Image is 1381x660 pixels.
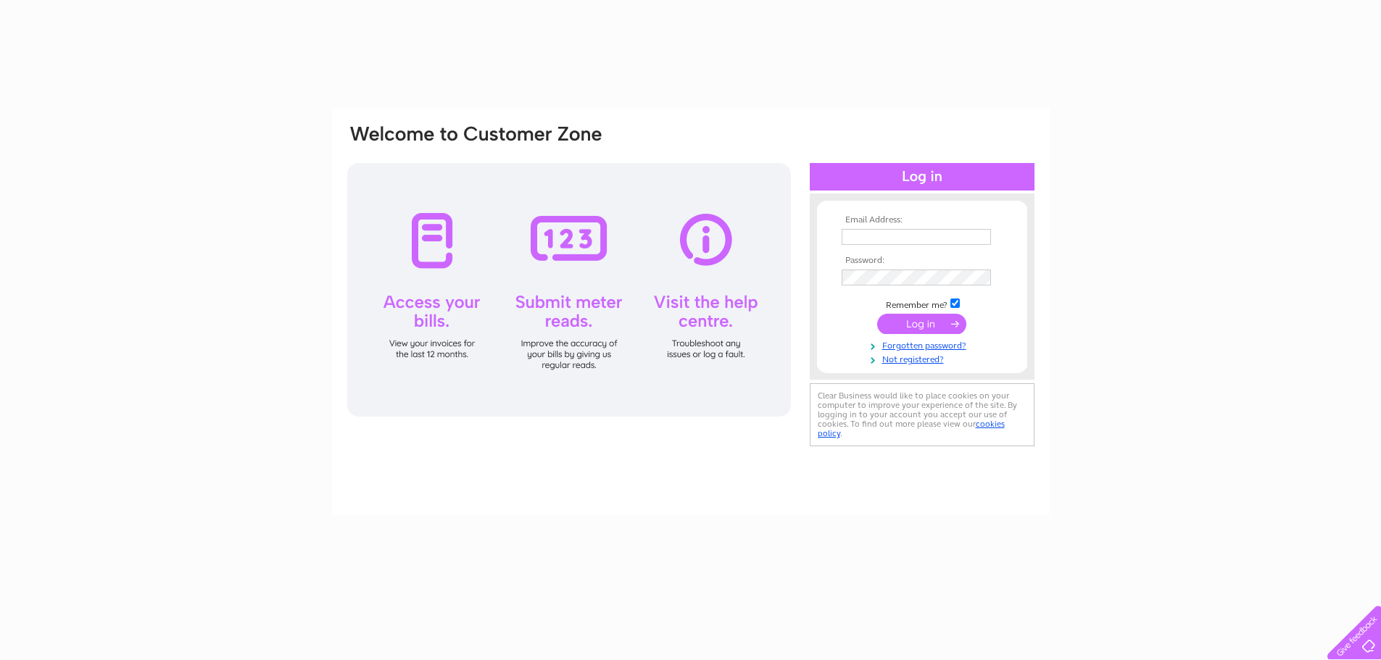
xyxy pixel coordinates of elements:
a: cookies policy [818,419,1005,438]
div: Clear Business would like to place cookies on your computer to improve your experience of the sit... [810,383,1034,446]
input: Submit [877,314,966,334]
a: Forgotten password? [842,338,1006,351]
th: Email Address: [838,215,1006,225]
td: Remember me? [838,296,1006,311]
th: Password: [838,256,1006,266]
a: Not registered? [842,351,1006,365]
